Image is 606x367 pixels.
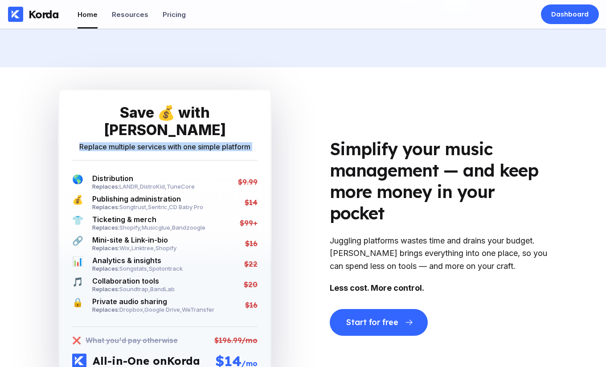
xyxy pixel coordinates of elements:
[86,336,178,345] div: What you'd pay otherwise
[72,297,83,313] span: 🔒
[119,265,149,272] span: Songstats ,
[92,285,119,293] span: Replaces:
[142,224,172,231] a: Musicglue,
[92,265,119,272] span: Replaces:
[92,174,195,183] div: Distribution
[92,203,119,210] span: Replaces:
[119,224,142,231] span: Shopify ,
[119,224,142,231] a: Shopify,
[92,224,119,231] span: Replaces:
[92,183,119,190] span: Replaces:
[214,336,258,345] div: $196.99/mo
[78,10,98,19] div: Home
[119,306,144,313] a: Dropbox,
[72,104,258,139] div: Save 💰 with [PERSON_NAME]
[551,10,589,19] div: Dashboard
[119,203,148,210] a: Songtrust,
[92,244,119,252] span: Replaces:
[131,244,156,252] a: Linktree,
[92,306,119,313] span: Replaces:
[330,282,553,295] div: Less cost. More control.
[72,215,83,231] span: 👕
[245,301,258,309] div: $16
[112,10,148,19] div: Resources
[92,235,176,244] div: Mini-site & Link-in-bio
[330,235,553,273] div: Juggling platforms wastes time and drains your budget. [PERSON_NAME] brings everything into one p...
[140,183,167,190] span: DistroKid ,
[244,260,258,268] div: $22
[119,244,131,252] span: Wix ,
[346,318,398,327] div: Start for free
[172,224,205,231] a: Bandzoogle
[72,276,83,293] span: 🎵
[245,239,258,248] div: $16
[72,256,83,272] span: 📊
[182,306,214,313] a: WeTransfer
[72,336,81,345] div: ❌
[330,138,553,224] div: Simplify your music management — and keep more money in your pocket
[92,297,214,306] div: Private audio sharing
[330,310,428,319] a: Start for free
[72,174,83,190] span: 🌎
[167,183,195,190] a: TuneCore
[92,194,203,203] div: Publishing administration
[245,198,258,207] div: $14
[142,224,172,231] span: Musicglue ,
[119,306,144,313] span: Dropbox ,
[144,306,182,313] span: Google Drive ,
[119,183,140,190] a: LANDR,
[119,203,148,210] span: Songtrust ,
[92,215,205,224] div: Ticketing & merch
[119,285,150,293] a: Soundtrap,
[541,4,599,24] a: Dashboard
[240,219,258,227] div: $99+
[119,244,131,252] a: Wix,
[72,194,83,210] span: 💰
[144,306,182,313] a: Google Drive,
[140,183,167,190] a: DistroKid,
[238,177,258,186] div: $9.99
[149,265,183,272] a: Spotontrack
[79,142,250,151] div: Replace multiple services with one simple platform
[169,203,203,210] a: CD Baby Pro
[29,8,59,21] div: Korda
[92,256,183,265] div: Analytics & insights
[156,244,176,252] a: Shopify
[131,244,156,252] span: Linktree ,
[92,276,175,285] div: Collaboration tools
[119,285,150,293] span: Soundtrap ,
[148,203,169,210] a: Sentric,
[72,235,83,252] span: 🔗
[330,309,428,336] button: Start for free
[150,285,175,293] a: BandLab
[244,280,258,289] div: $20
[119,265,149,272] a: Songstats,
[119,183,140,190] span: LANDR ,
[148,203,169,210] span: Sentric ,
[163,10,186,19] div: Pricing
